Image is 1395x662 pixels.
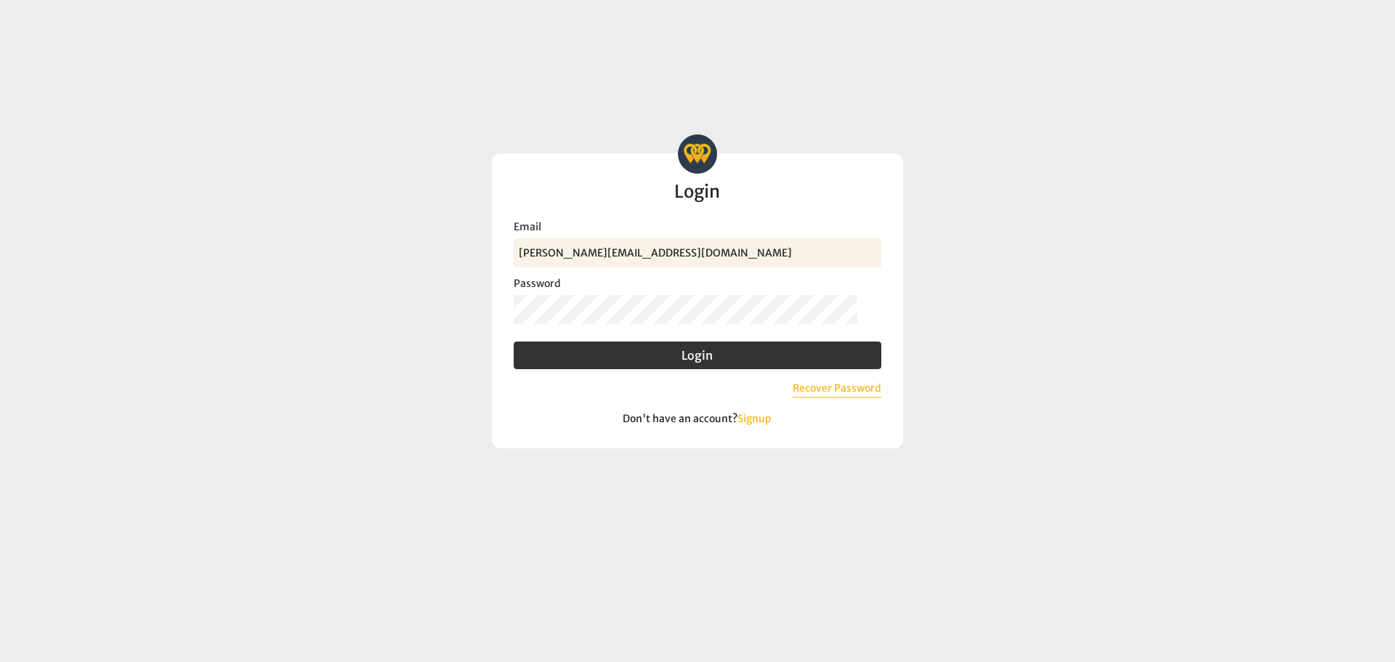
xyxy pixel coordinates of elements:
[514,412,881,427] p: Don't have an account?
[514,182,881,201] h2: Login
[737,412,772,425] a: Signup
[514,342,881,369] button: Login
[514,238,881,267] input: Email
[514,275,881,291] label: Password
[793,381,881,397] button: Recover Password
[514,219,881,235] label: Email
